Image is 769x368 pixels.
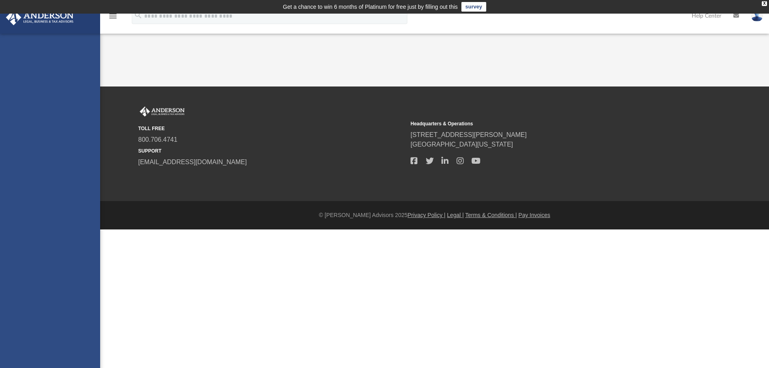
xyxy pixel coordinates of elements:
img: Anderson Advisors Platinum Portal [4,10,76,25]
a: survey [461,2,486,12]
small: TOLL FREE [138,125,405,132]
a: [STREET_ADDRESS][PERSON_NAME] [411,131,527,138]
a: Legal | [447,212,464,218]
a: menu [108,15,118,21]
a: [GEOGRAPHIC_DATA][US_STATE] [411,141,513,148]
small: Headquarters & Operations [411,120,677,127]
i: search [134,11,143,20]
a: [EMAIL_ADDRESS][DOMAIN_NAME] [138,159,247,165]
a: Terms & Conditions | [465,212,517,218]
small: SUPPORT [138,147,405,155]
img: User Pic [751,10,763,22]
div: close [762,1,767,6]
a: Privacy Policy | [408,212,446,218]
div: Get a chance to win 6 months of Platinum for free just by filling out this [283,2,458,12]
i: menu [108,11,118,21]
img: Anderson Advisors Platinum Portal [138,107,186,117]
a: 800.706.4741 [138,136,177,143]
a: Pay Invoices [518,212,550,218]
div: © [PERSON_NAME] Advisors 2025 [100,211,769,219]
